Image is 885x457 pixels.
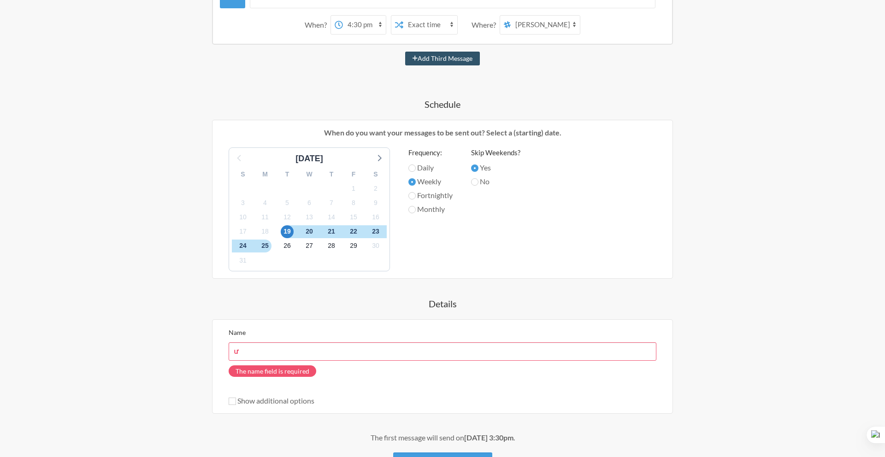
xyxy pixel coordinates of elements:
[471,176,520,187] label: No
[232,167,254,182] div: S
[303,240,316,252] span: Saturday, September 27, 2025
[325,225,338,238] span: Sunday, September 21, 2025
[219,127,666,138] p: When do you want your messages to be sent out? Select a (starting) date.
[175,432,710,443] div: The first message will send on .
[281,211,294,224] span: Friday, September 12, 2025
[342,167,365,182] div: F
[408,164,416,172] input: Daily
[408,162,453,173] label: Daily
[325,196,338,209] span: Sunday, September 7, 2025
[320,167,342,182] div: T
[408,147,453,158] label: Frequency:
[369,182,382,195] span: Tuesday, September 2, 2025
[175,98,710,111] h4: Schedule
[347,225,360,238] span: Monday, September 22, 2025
[281,196,294,209] span: Friday, September 5, 2025
[408,178,416,186] input: Weekly
[229,398,236,405] input: Show additional options
[325,211,338,224] span: Sunday, September 14, 2025
[369,196,382,209] span: Tuesday, September 9, 2025
[236,240,249,252] span: Wednesday, September 24, 2025
[276,167,298,182] div: T
[259,225,271,238] span: Thursday, September 18, 2025
[471,164,478,172] input: Yes
[347,182,360,195] span: Monday, September 1, 2025
[408,192,416,199] input: Fortnightly
[471,162,520,173] label: Yes
[408,206,416,213] input: Monthly
[292,152,327,165] div: [DATE]
[369,211,382,224] span: Tuesday, September 16, 2025
[303,196,316,209] span: Saturday, September 6, 2025
[325,240,338,252] span: Sunday, September 28, 2025
[236,254,249,267] span: Wednesday, October 1, 2025
[229,365,316,377] span: The name field is required
[347,211,360,224] span: Monday, September 15, 2025
[347,240,360,252] span: Monday, September 29, 2025
[229,396,314,405] label: Show additional options
[369,225,382,238] span: Tuesday, September 23, 2025
[254,167,276,182] div: M
[259,196,271,209] span: Thursday, September 4, 2025
[472,15,500,35] div: Where?
[259,240,271,252] span: Thursday, September 25, 2025
[471,178,478,186] input: No
[229,328,246,336] label: Name
[303,211,316,224] span: Saturday, September 13, 2025
[408,176,453,187] label: Weekly
[471,147,520,158] label: Skip Weekends?
[298,167,320,182] div: W
[369,240,382,252] span: Tuesday, September 30, 2025
[405,52,480,65] button: Add Third Message
[229,342,656,361] input: We suggest a 2 to 4 word name
[236,211,249,224] span: Wednesday, September 10, 2025
[464,433,513,442] strong: [DATE] 3:30pm
[365,167,387,182] div: S
[408,190,453,201] label: Fortnightly
[408,204,453,215] label: Monthly
[303,225,316,238] span: Saturday, September 20, 2025
[305,15,330,35] div: When?
[347,196,360,209] span: Monday, September 8, 2025
[175,297,710,310] h4: Details
[281,240,294,252] span: Friday, September 26, 2025
[259,211,271,224] span: Thursday, September 11, 2025
[236,225,249,238] span: Wednesday, September 17, 2025
[281,225,294,238] span: Friday, September 19, 2025
[236,196,249,209] span: Wednesday, September 3, 2025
